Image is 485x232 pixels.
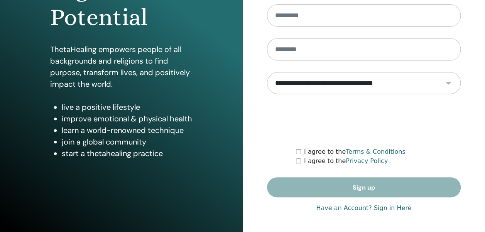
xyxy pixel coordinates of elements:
a: Have an Account? Sign in Here [316,203,411,213]
li: live a positive lifestyle [62,101,193,113]
a: Privacy Policy [346,157,388,165]
li: improve emotional & physical health [62,113,193,124]
label: I agree to the [304,156,388,166]
iframe: reCAPTCHA [305,106,422,136]
li: learn a world-renowned technique [62,124,193,136]
label: I agree to the [304,147,406,156]
p: ThetaHealing empowers people of all backgrounds and religions to find purpose, transform lives, a... [50,44,193,90]
li: start a thetahealing practice [62,148,193,159]
a: Terms & Conditions [346,148,405,155]
li: join a global community [62,136,193,148]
